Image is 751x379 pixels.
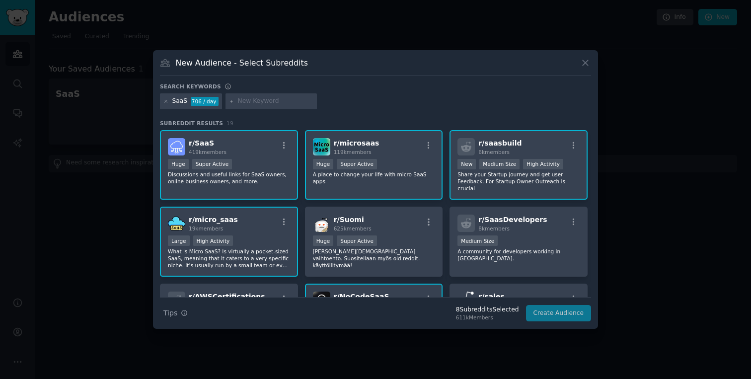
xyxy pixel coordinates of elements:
span: 6k members [478,149,510,155]
div: Huge [313,159,334,169]
span: r/ sales [478,293,504,301]
div: High Activity [193,235,233,246]
div: Medium Size [457,235,498,246]
div: 8 Subreddit s Selected [456,305,519,314]
input: New Keyword [238,97,313,106]
span: 419k members [189,149,226,155]
div: Huge [313,235,334,246]
p: A community for developers working in [GEOGRAPHIC_DATA]. [457,248,580,262]
span: r/ micro_saas [189,216,238,224]
span: r/ AWSCertifications [189,293,265,301]
div: Huge [168,159,189,169]
span: r/ NoCodeSaaS [334,293,389,301]
span: 625k members [334,226,372,231]
span: r/ Suomi [334,216,364,224]
div: Super Active [192,159,232,169]
p: A place to change your life with micro SaaS apps [313,171,435,185]
div: 706 / day [191,97,219,106]
img: SaaS [168,138,185,155]
span: r/ SaasDevelopers [478,216,547,224]
img: microsaas [313,138,330,155]
span: r/ SaaS [189,139,214,147]
div: New [457,159,476,169]
span: 119k members [334,149,372,155]
button: Tips [160,304,191,322]
div: Super Active [337,235,377,246]
p: Share your Startup journey and get user Feedback. For Startup Owner Outreach is crucial [457,171,580,192]
img: NoCodeSaaS [313,292,330,309]
span: r/ microsaas [334,139,379,147]
span: 8k members [478,226,510,231]
p: Discussions and useful links for SaaS owners, online business owners, and more. [168,171,290,185]
p: [PERSON_NAME][DEMOGRAPHIC_DATA] vaihtoehto. Suositellaan myös old.reddit-käyttöliitymää! [313,248,435,269]
img: sales [457,292,475,309]
div: High Activity [523,159,563,169]
h3: New Audience - Select Subreddits [176,58,308,68]
div: 611k Members [456,314,519,321]
h3: Search keywords [160,83,221,90]
div: Super Active [337,159,377,169]
span: Subreddit Results [160,120,223,127]
div: SaaS [172,97,188,106]
img: Suomi [313,215,330,232]
div: Medium Size [479,159,520,169]
span: r/ saasbuild [478,139,522,147]
div: Large [168,235,190,246]
img: micro_saas [168,215,185,232]
span: 19 [226,120,233,126]
p: What is Micro SaaS? Is virtually a pocket-sized SaaS, meaning that it caters to a very specific n... [168,248,290,269]
span: Tips [163,308,177,318]
span: 19k members [189,226,223,231]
